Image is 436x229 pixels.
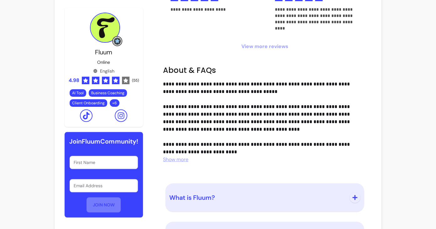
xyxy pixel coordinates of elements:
span: View more reviews [163,43,366,50]
img: Grow [113,37,121,45]
span: Business Coaching [91,90,124,95]
input: First Name [74,159,134,166]
p: Online [97,59,110,65]
button: What is Fluum? [169,187,360,208]
span: ( 55 ) [132,78,139,83]
img: Provider image [90,13,120,43]
span: Client Onboarding [72,101,105,106]
h6: Join Fluum Community! [69,137,138,146]
input: Email Address [74,183,134,189]
div: English [93,68,114,74]
span: 4.98 [69,77,79,84]
span: Fluum [95,48,112,56]
span: Show more [163,156,188,163]
span: What is Fluum? [169,194,215,202]
span: + 6 [111,101,118,106]
span: AI Tool [72,90,84,95]
h2: About & FAQs [163,65,366,75]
